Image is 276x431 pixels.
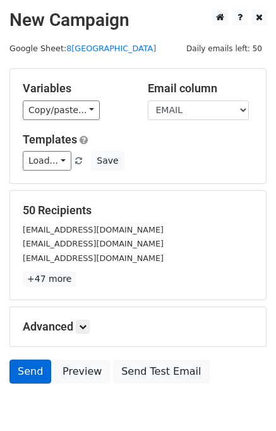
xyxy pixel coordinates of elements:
h5: Variables [23,82,129,95]
a: Daily emails left: 50 [182,44,267,53]
a: Send Test Email [113,360,209,384]
iframe: Chat Widget [213,370,276,431]
a: Send [9,360,51,384]
h5: Email column [148,82,254,95]
a: 8[GEOGRAPHIC_DATA] [66,44,156,53]
h5: 50 Recipients [23,203,253,217]
small: [EMAIL_ADDRESS][DOMAIN_NAME] [23,239,164,248]
a: +47 more [23,271,76,287]
a: Templates [23,133,77,146]
h5: Advanced [23,320,253,334]
a: Load... [23,151,71,171]
h2: New Campaign [9,9,267,31]
small: [EMAIL_ADDRESS][DOMAIN_NAME] [23,253,164,263]
a: Preview [54,360,110,384]
a: Copy/paste... [23,100,100,120]
button: Save [91,151,124,171]
div: 聊天小工具 [213,370,276,431]
span: Daily emails left: 50 [182,42,267,56]
small: [EMAIL_ADDRESS][DOMAIN_NAME] [23,225,164,234]
small: Google Sheet: [9,44,156,53]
